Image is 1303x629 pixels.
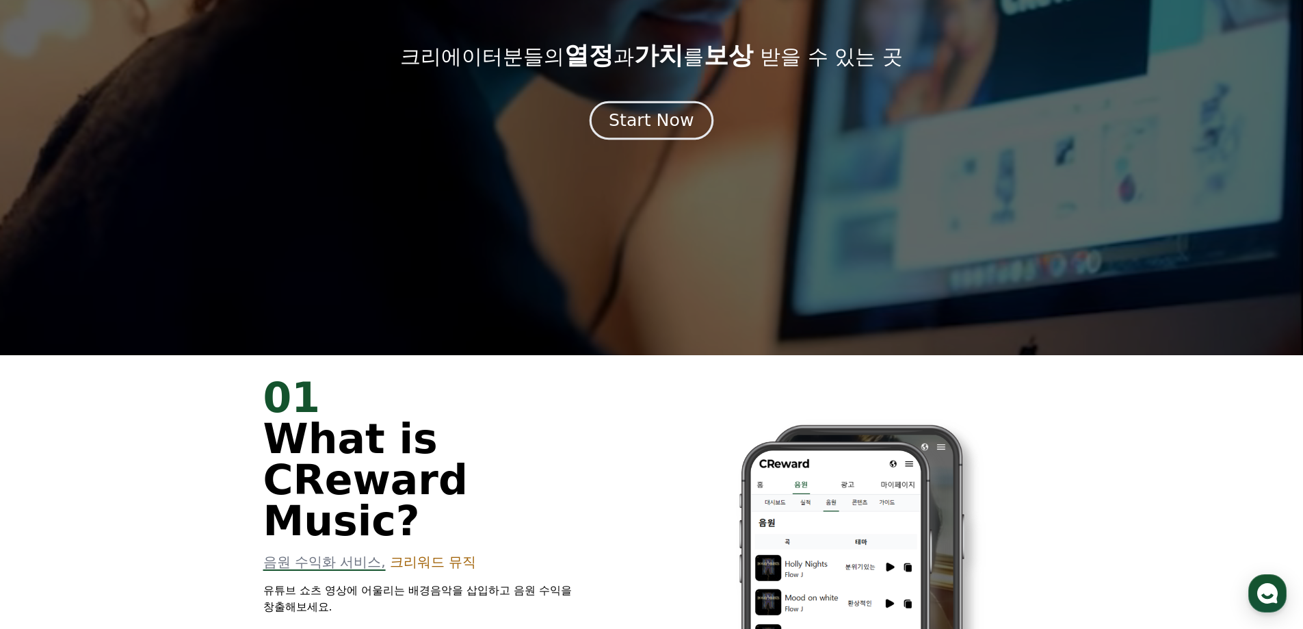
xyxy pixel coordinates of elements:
span: 음원 수익화 서비스, [263,554,386,570]
a: Start Now [592,116,711,129]
button: Start Now [590,101,713,140]
span: 크리워드 뮤직 [390,554,476,570]
a: 대화 [90,434,176,468]
div: Start Now [609,109,694,132]
p: 크리에이터분들의 과 를 받을 수 있는 곳 [400,42,902,69]
span: 홈 [43,454,51,465]
div: 01 [263,377,635,418]
span: 열정 [564,41,614,69]
span: 보상 [704,41,753,69]
p: 유튜브 쇼츠 영상에 어울리는 배경음악을 삽입하고 음원 수익을 창출해보세요. [263,582,635,615]
span: 가치 [634,41,683,69]
a: 홈 [4,434,90,468]
span: 설정 [211,454,228,465]
span: What is CReward Music? [263,415,468,545]
a: 설정 [176,434,263,468]
span: 대화 [125,455,142,466]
